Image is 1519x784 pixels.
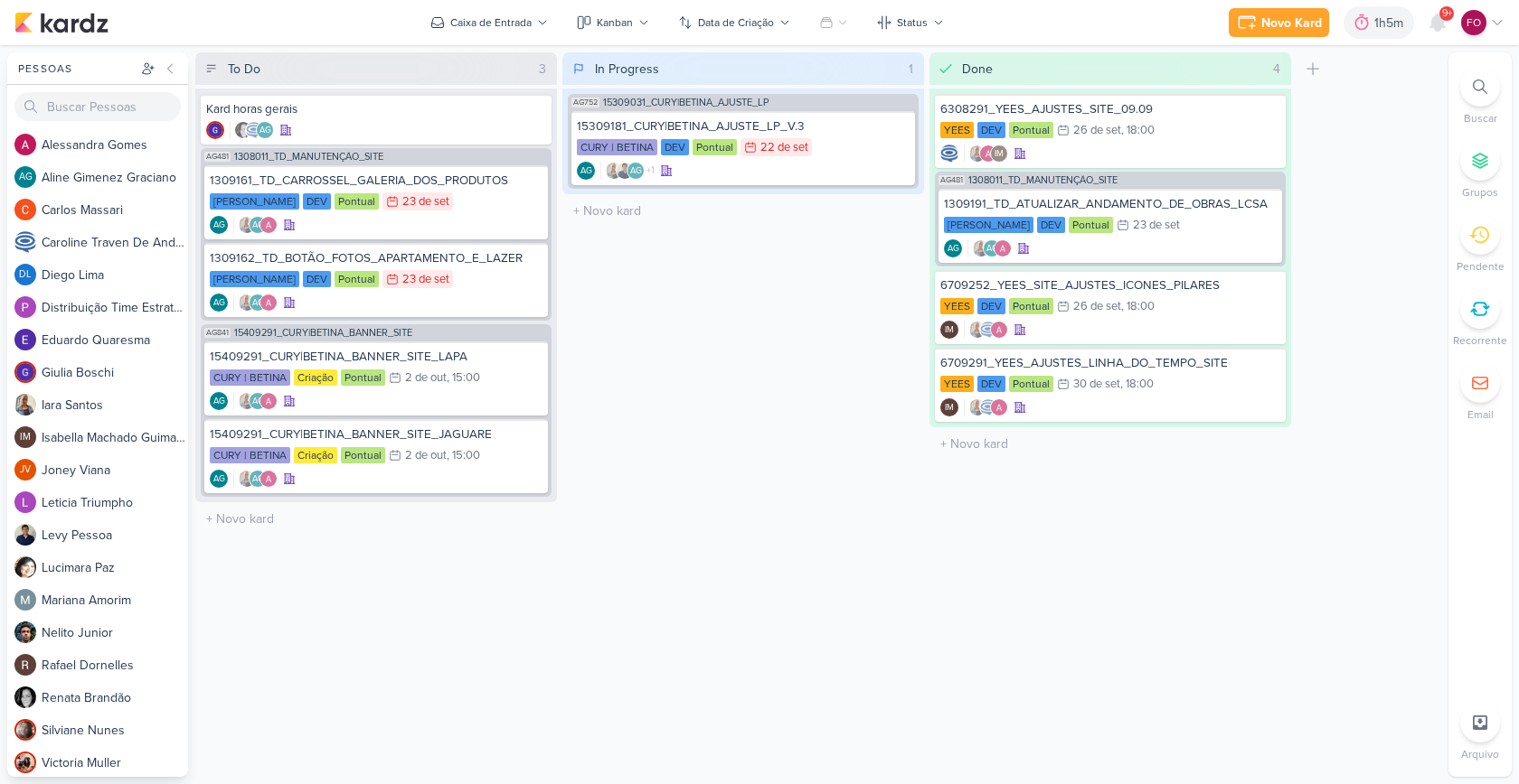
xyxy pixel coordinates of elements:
div: 6709291_YEES_AJUSTES_LINHA_DO_TEMPO_SITE [940,355,1280,371]
div: Colaboradores: Iara Santos, Aline Gimenez Graciano, Alessandra Gomes [233,392,278,410]
div: [PERSON_NAME] [210,271,299,287]
img: Iara Santos [968,398,986,416]
div: CURY | BETINA [210,369,290,386]
p: AG [213,475,225,484]
div: 1309162_TD_BOTÃO_FOTOS_APARTAMENTO_E_LAZER [210,250,542,266]
input: + Novo kard [933,431,1288,457]
div: , 15:00 [447,372,480,384]
div: C a r l o s M a s s a r i [42,201,188,219]
div: Aline Gimenez Graciano [14,166,36,188]
p: AG [252,299,264,308]
div: DEV [977,298,1005,314]
span: 1308011_TD_MANUTENÇÃO_SITE [968,175,1118,185]
img: Caroline Traven De Andrade [979,321,997,339]
div: Isabella Machado Guimarães [940,398,958,416]
div: Pontual [693,139,737,155]
div: M a r i a n a A m o r i m [42,591,188,610]
div: Kard horas gerais [206,101,546,117]
img: Alessandra Gomes [990,321,1008,339]
span: +1 [645,163,655,178]
img: Silviane Nunes [14,719,36,741]
div: 23 de set [402,274,449,285]
div: Colaboradores: Iara Santos, Aline Gimenez Graciano, Alessandra Gomes [233,470,278,488]
p: Recorrente [1453,332,1507,349]
p: AG [213,299,225,308]
span: 15309031_CURY|BETINA_AJUSTE_LP [603,98,769,107]
div: E d u a r d o Q u a r e s m a [42,331,188,350]
p: IM [945,326,954,335]
div: Colaboradores: Iara Santos, Levy Pessoa, Aline Gimenez Graciano, Alessandra Gomes [600,162,655,180]
p: AG [19,173,33,182]
div: 2 de out [405,450,447,462]
img: kardz.app [14,12,108,33]
span: AG752 [571,98,599,107]
div: 3 [532,60,553,79]
span: AG481 [204,152,231,162]
span: AG481 [939,175,965,185]
div: I a r a S a n t o s [42,396,188,415]
img: Iara Santos [605,162,623,180]
div: 1309191_TD_ATUALIZAR_ANDAMENTO_DE_OBRAS_LCSA [944,196,1277,212]
img: Levy Pessoa [14,524,36,546]
li: Ctrl + F [1448,67,1512,126]
div: Aline Gimenez Graciano [210,294,228,312]
p: IM [995,150,1004,159]
img: Alessandra Gomes [14,134,36,155]
div: 2 de out [405,372,447,384]
div: Joney Viana [14,459,36,481]
div: YEES [940,122,974,138]
div: Aline Gimenez Graciano [944,239,962,257]
div: L u c i m a r a P a z [42,558,188,577]
img: Iara Santos [972,239,990,257]
div: Isabella Machado Guimarães [14,426,36,448]
img: Iara Santos [14,394,36,415]
div: Aline Gimenez Graciano [249,392,267,410]
img: Mariana Amorim [14,589,36,611]
div: Criador(a): Aline Gimenez Graciano [210,470,228,488]
span: AG841 [204,328,231,338]
img: Renata Brandão [14,686,36,708]
div: 4 [1266,60,1288,79]
div: , 18:00 [1121,301,1155,313]
div: Aline Gimenez Graciano [983,239,1001,257]
div: 1 [901,60,920,79]
div: YEES [940,376,974,392]
div: 22 de set [760,142,808,154]
img: Victoria Muller [14,751,36,773]
div: Criação [294,447,337,463]
div: 6709252_YEES_SITE_AJUSTES_ICONES_PILARES [940,277,1280,294]
div: R e n a t a B r a n d ã o [42,688,188,707]
div: Colaboradores: Iara Santos, Aline Gimenez Graciano, Alessandra Gomes [233,216,278,234]
div: Fabio Oliveira [1461,10,1486,35]
div: Aline Gimenez Graciano [577,162,595,180]
div: 23 de set [402,196,449,208]
img: Iara Santos [968,321,986,339]
div: Aline Gimenez Graciano [210,216,228,234]
div: Colaboradores: Iara Santos, Caroline Traven De Andrade, Alessandra Gomes [964,321,1008,339]
div: Pontual [1009,376,1053,392]
div: A l i n e G i m e n e z G r a c i a n o [42,168,188,187]
img: Alessandra Gomes [259,470,278,488]
div: Aline Gimenez Graciano [249,216,267,234]
div: Criador(a): Aline Gimenez Graciano [210,392,228,410]
p: IM [945,404,954,413]
img: Iara Santos [238,294,256,312]
input: + Novo kard [566,198,920,224]
div: 1h5m [1374,14,1409,33]
div: G i u l i a B o s c h i [42,363,188,382]
p: AG [986,245,998,254]
div: Pontual [1069,217,1113,233]
div: DEV [977,122,1005,138]
div: Criador(a): Aline Gimenez Graciano [577,162,595,180]
div: DEV [303,193,331,210]
img: Nelito Junior [14,621,36,643]
div: Aline Gimenez Graciano [256,121,274,139]
img: Iara Santos [238,470,256,488]
div: [PERSON_NAME] [210,193,299,210]
img: Alessandra Gomes [259,392,278,410]
div: Criação [294,369,337,386]
p: Buscar [1464,110,1497,126]
div: C a r o l i n e T r a v e n D e A n d r a d e [42,233,188,252]
p: Pendente [1457,258,1505,275]
img: Alessandra Gomes [259,216,278,234]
